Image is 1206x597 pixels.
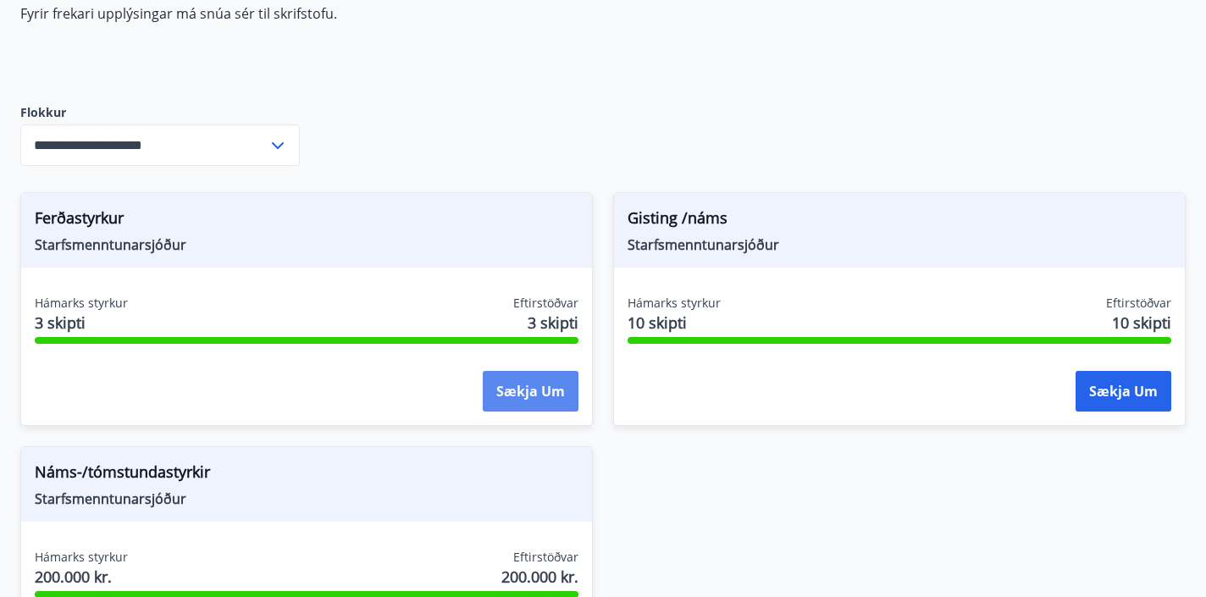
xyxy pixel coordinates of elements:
span: Ferðastyrkur [35,207,578,235]
span: Gisting /náms [628,207,1171,235]
span: Eftirstöðvar [1106,295,1171,312]
button: Sækja um [1076,371,1171,412]
label: Flokkur [20,104,300,121]
span: Hámarks styrkur [628,295,721,312]
span: Hámarks styrkur [35,549,128,566]
span: Eftirstöðvar [513,295,578,312]
p: Fyrir frekari upplýsingar má snúa sér til skrifstofu. [20,4,820,23]
span: Starfsmenntunarsjóður [628,235,1171,254]
span: 200.000 kr. [501,566,578,588]
span: 3 skipti [528,312,578,334]
span: Náms-/tómstundastyrkir [35,461,578,489]
span: Hámarks styrkur [35,295,128,312]
span: 10 skipti [1112,312,1171,334]
span: 200.000 kr. [35,566,128,588]
button: Sækja um [483,371,578,412]
span: Eftirstöðvar [513,549,578,566]
span: 10 skipti [628,312,721,334]
span: Starfsmenntunarsjóður [35,235,578,254]
span: Starfsmenntunarsjóður [35,489,578,508]
span: 3 skipti [35,312,128,334]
